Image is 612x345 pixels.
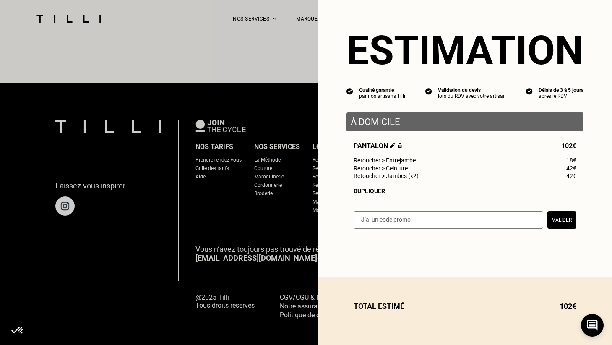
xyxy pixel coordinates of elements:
[398,143,402,148] img: Supprimer
[354,157,416,164] span: Retoucher > Entrejambe
[438,93,506,99] div: lors du RDV avec votre artisan
[354,172,419,179] span: Retoucher > Jambes (x2)
[539,93,583,99] div: après le RDV
[560,302,576,311] span: 102€
[561,142,576,150] span: 102€
[390,143,396,148] img: Éditer
[354,188,576,194] div: Dupliquer
[354,165,408,172] span: Retoucher > Ceinture
[539,87,583,93] div: Délais de 3 à 5 jours
[566,165,576,172] span: 42€
[346,27,583,74] section: Estimation
[438,87,506,93] div: Validation du devis
[359,87,405,93] div: Qualité garantie
[354,211,543,229] input: J‘ai un code promo
[526,87,533,95] img: icon list info
[566,172,576,179] span: 42€
[351,117,579,127] p: À domicile
[359,93,405,99] div: par nos artisans Tilli
[346,302,583,311] div: Total estimé
[566,157,576,164] span: 18€
[547,211,576,229] button: Valider
[425,87,432,95] img: icon list info
[354,142,402,150] span: Pantalon
[346,87,353,95] img: icon list info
